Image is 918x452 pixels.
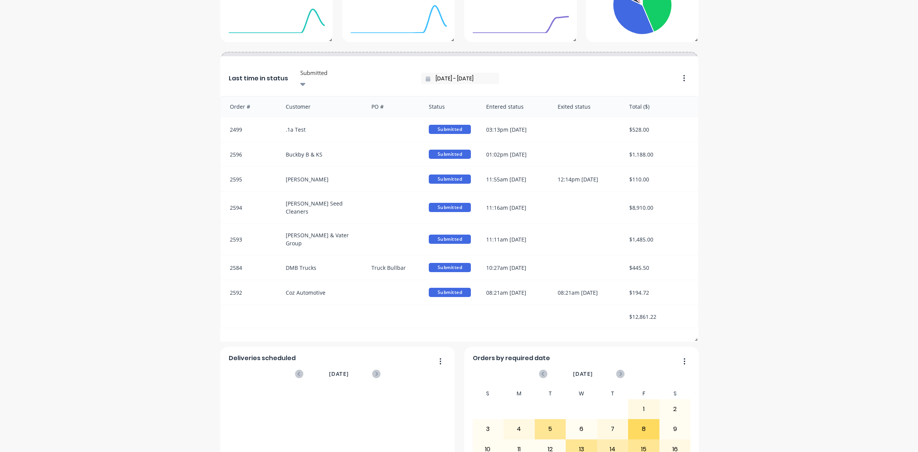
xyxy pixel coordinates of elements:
[429,235,471,244] span: Submitted
[479,255,550,280] div: 10:27am [DATE]
[221,280,278,305] div: 2592
[221,255,278,280] div: 2584
[504,419,534,439] div: 4
[278,280,364,305] div: Coz Automotive
[573,370,593,378] span: [DATE]
[278,224,364,255] div: [PERSON_NAME] & Vater Group
[622,167,698,191] div: $110.00
[479,96,550,117] div: Entered status
[473,354,550,363] span: Orders by required date
[221,192,278,223] div: 2594
[472,388,504,399] div: S
[622,117,698,142] div: $528.00
[278,255,364,280] div: DMB Trucks
[221,142,278,166] div: 2596
[566,419,597,439] div: 6
[278,117,364,142] div: .1a Test
[221,224,278,255] div: 2593
[278,142,364,166] div: Buckby B & KS
[622,305,698,328] div: $12,861.22
[229,74,288,83] span: Last time in status
[660,419,690,439] div: 9
[421,96,479,117] div: Status
[429,263,471,272] span: Submitted
[429,150,471,159] span: Submitted
[430,73,496,84] input: Filter by date
[364,255,421,280] div: Truck Bullbar
[597,388,628,399] div: T
[622,224,698,255] div: $1,485.00
[479,224,550,255] div: 11:11am [DATE]
[479,280,550,305] div: 08:21am [DATE]
[550,167,622,191] div: 12:14pm [DATE]
[479,192,550,223] div: 11:16am [DATE]
[429,203,471,212] span: Submitted
[628,400,659,419] div: 1
[479,117,550,142] div: 03:13pm [DATE]
[622,255,698,280] div: $445.50
[503,388,535,399] div: M
[221,96,278,117] div: Order #
[221,117,278,142] div: 2499
[550,96,622,117] div: Exited status
[473,419,503,439] div: 3
[229,354,296,363] span: Deliveries scheduled
[278,167,364,191] div: [PERSON_NAME]
[364,96,421,117] div: PO #
[479,167,550,191] div: 11:55am [DATE]
[278,96,364,117] div: Customer
[429,125,471,134] span: Submitted
[628,388,659,399] div: F
[660,400,690,419] div: 2
[429,175,471,184] span: Submitted
[622,142,698,166] div: $1,188.00
[622,280,698,305] div: $194.72
[566,388,597,399] div: W
[550,280,622,305] div: 08:21am [DATE]
[535,388,566,399] div: T
[278,192,364,223] div: [PERSON_NAME] Seed Cleaners
[429,288,471,297] span: Submitted
[479,142,550,166] div: 01:02pm [DATE]
[659,388,691,399] div: S
[329,370,349,378] span: [DATE]
[622,96,698,117] div: Total ($)
[622,192,698,223] div: $8,910.00
[535,419,566,439] div: 5
[628,419,659,439] div: 8
[597,419,628,439] div: 7
[221,167,278,191] div: 2595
